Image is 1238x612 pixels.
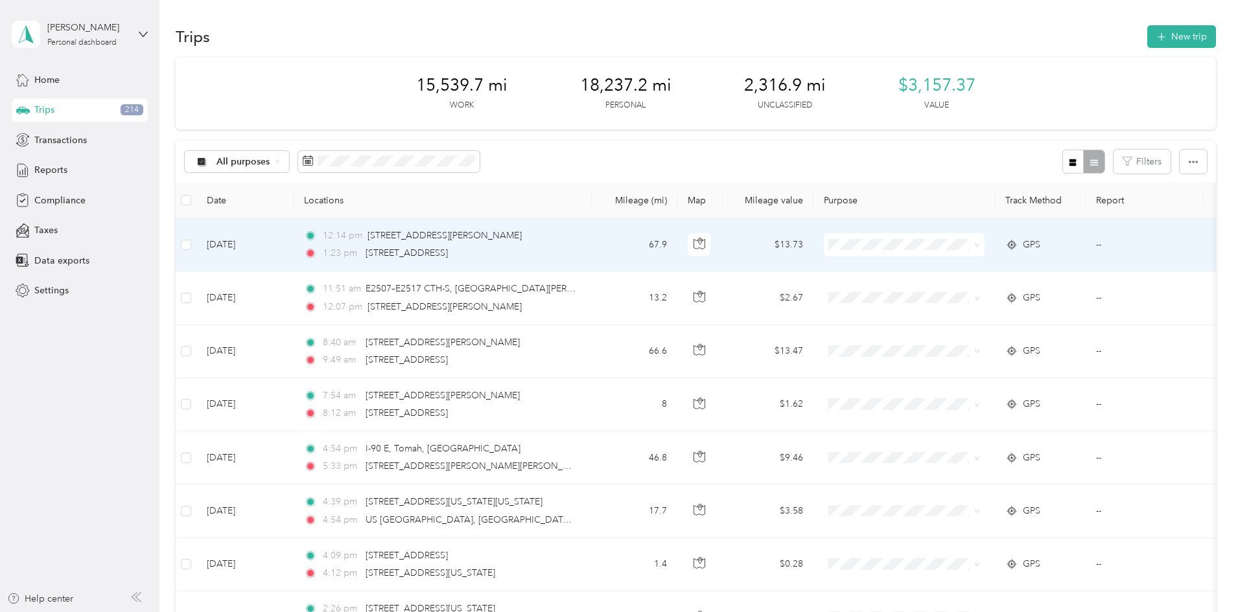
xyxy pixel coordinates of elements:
[592,183,677,218] th: Mileage (mi)
[34,254,89,267] span: Data exports
[366,460,592,471] span: [STREET_ADDRESS][PERSON_NAME][PERSON_NAME]
[1165,539,1238,612] iframe: Everlance-gr Chat Button Frame
[323,300,362,314] span: 12:07 pm
[592,431,677,484] td: 46.8
[323,495,360,509] span: 4:39 pm
[176,30,210,43] h1: Trips
[368,230,522,241] span: [STREET_ADDRESS][PERSON_NAME]
[1086,484,1204,538] td: --
[34,73,60,87] span: Home
[723,325,813,378] td: $13.47
[592,271,677,324] td: 13.2
[1086,325,1204,378] td: --
[366,496,543,507] span: [STREET_ADDRESS][US_STATE][US_STATE]
[1023,344,1040,358] span: GPS
[1086,538,1204,591] td: --
[995,183,1086,218] th: Track Method
[196,183,294,218] th: Date
[723,271,813,324] td: $2.67
[196,538,294,591] td: [DATE]
[592,538,677,591] td: 1.4
[592,325,677,378] td: 66.6
[366,247,448,258] span: [STREET_ADDRESS]
[1023,451,1040,465] span: GPS
[592,218,677,271] td: 67.9
[744,75,826,96] span: 2,316.9 mi
[34,223,58,237] span: Taxes
[723,484,813,538] td: $3.58
[723,431,813,484] td: $9.46
[323,389,360,403] span: 7:54 am
[580,75,672,96] span: 18,237.2 mi
[34,133,87,147] span: Transactions
[34,163,67,177] span: Reports
[196,271,294,324] td: [DATE]
[366,354,448,365] span: [STREET_ADDRESS]
[366,407,448,418] span: [STREET_ADDRESS]
[323,442,360,456] span: 4:54 pm
[723,183,813,218] th: Mileage value
[323,549,360,563] span: 4:09 pm
[677,183,723,218] th: Map
[121,104,143,116] span: 214
[196,431,294,484] td: [DATE]
[323,566,360,580] span: 4:12 pm
[34,103,54,117] span: Trips
[366,443,520,454] span: I-90 E, Tomah, [GEOGRAPHIC_DATA]
[1086,271,1204,324] td: --
[1086,378,1204,431] td: --
[898,75,975,96] span: $3,157.37
[323,513,360,527] span: 4:54 pm
[1023,291,1040,305] span: GPS
[1086,183,1204,218] th: Report
[1023,557,1040,571] span: GPS
[368,301,522,312] span: [STREET_ADDRESS][PERSON_NAME]
[294,183,592,218] th: Locations
[216,157,270,166] span: All purposes
[366,567,495,578] span: [STREET_ADDRESS][US_STATE]
[323,282,360,296] span: 11:51 am
[1147,25,1216,48] button: New trip
[592,378,677,431] td: 8
[323,246,360,260] span: 1:23 pm
[196,378,294,431] td: [DATE]
[366,514,754,525] span: US [GEOGRAPHIC_DATA], [GEOGRAPHIC_DATA], [US_STATE], 54660, [GEOGRAPHIC_DATA]
[758,100,812,111] p: Unclassified
[1086,218,1204,271] td: --
[34,284,69,297] span: Settings
[1023,238,1040,252] span: GPS
[196,484,294,538] td: [DATE]
[366,283,719,294] span: E2507–E2517 CTH-S, [GEOGRAPHIC_DATA][PERSON_NAME], [GEOGRAPHIC_DATA]
[1023,504,1040,518] span: GPS
[196,325,294,378] td: [DATE]
[323,406,360,420] span: 8:12 am
[366,390,520,401] span: [STREET_ADDRESS][PERSON_NAME]
[1114,150,1171,174] button: Filters
[323,459,360,473] span: 5:33 pm
[1023,397,1040,411] span: GPS
[47,21,128,34] div: [PERSON_NAME]
[605,100,646,111] p: Personal
[450,100,474,111] p: Work
[723,538,813,591] td: $0.28
[592,484,677,538] td: 17.7
[1086,431,1204,484] td: --
[924,100,949,111] p: Value
[366,550,448,561] span: [STREET_ADDRESS]
[34,194,86,207] span: Compliance
[723,218,813,271] td: $13.73
[723,378,813,431] td: $1.62
[47,39,117,47] div: Personal dashboard
[813,183,995,218] th: Purpose
[196,218,294,271] td: [DATE]
[366,337,520,348] span: [STREET_ADDRESS][PERSON_NAME]
[323,229,362,243] span: 12:14 pm
[323,335,360,350] span: 8:40 am
[7,592,73,606] button: Help center
[323,353,360,367] span: 9:49 am
[416,75,508,96] span: 15,539.7 mi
